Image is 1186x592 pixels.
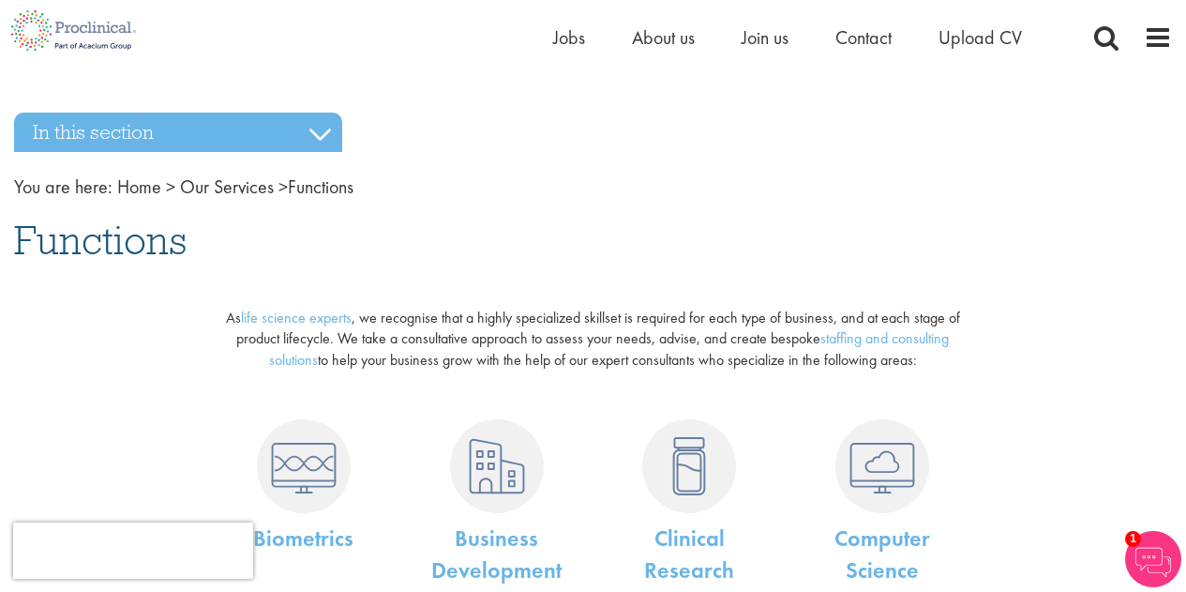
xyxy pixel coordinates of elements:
[450,419,544,513] img: Business Development
[834,524,930,584] a: ComputerScience
[14,175,113,199] span: You are here:
[835,25,892,50] a: Contact
[180,175,274,199] a: breadcrumb link to Our Services
[257,419,351,513] img: Biometrics
[642,419,736,513] img: Clinical Research
[1125,531,1181,587] img: Chatbot
[166,175,175,199] span: >
[269,328,950,370] a: staffing and consulting solutions
[253,524,353,553] a: Biometrics
[212,308,974,372] p: As , we recognise that a highly specialized skillset is required for each type of business, and a...
[14,215,187,266] span: Functions
[632,25,695,50] a: About us
[607,419,772,513] a: Clinical Research
[938,25,1022,50] a: Upload CV
[742,25,788,50] a: Join us
[117,175,353,199] span: Functions
[221,419,386,513] a: Biometrics
[835,419,929,513] img: Computer Science
[117,175,161,199] a: breadcrumb link to Home
[241,308,352,327] a: life science experts
[800,419,965,513] a: Computer Science
[431,524,562,584] a: BusinessDevelopment
[1125,531,1141,547] span: 1
[14,113,342,152] h3: In this section
[278,175,288,199] span: >
[553,25,585,50] a: Jobs
[414,419,579,513] a: Business Development
[644,524,734,584] a: ClinicalResearch
[13,523,253,579] iframe: reCAPTCHA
